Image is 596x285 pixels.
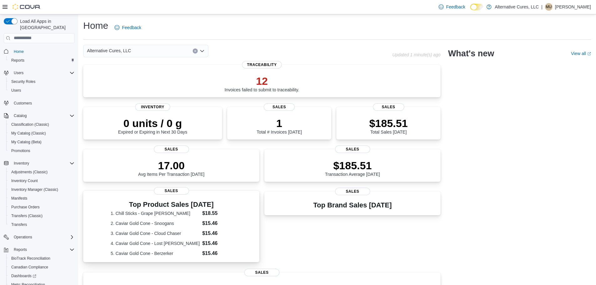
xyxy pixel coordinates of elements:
p: $185.51 [369,117,408,130]
a: Canadian Compliance [9,263,51,271]
span: Purchase Orders [9,203,74,211]
button: Inventory [11,160,32,167]
a: View allExternal link [571,51,591,56]
span: Inventory Count [9,177,74,185]
dd: $15.46 [202,230,232,237]
span: Reports [14,247,27,252]
span: BioTrack Reconciliation [11,256,50,261]
button: Classification (Classic) [6,120,77,129]
button: BioTrack Reconciliation [6,254,77,263]
span: Inventory [135,103,170,111]
dt: 1. Chill Sticks - Grape [PERSON_NAME] [111,210,200,216]
button: Purchase Orders [6,203,77,211]
dd: $15.46 [202,250,232,257]
span: Sales [154,145,189,153]
span: Home [14,49,24,54]
span: MU [546,3,552,11]
span: Reports [11,58,24,63]
span: Promotions [11,148,30,153]
span: Transfers [11,222,27,227]
span: Reports [9,57,74,64]
button: Operations [1,233,77,242]
a: Dashboards [9,272,39,280]
h1: Home [83,19,108,32]
a: Home [11,48,26,55]
span: Traceability [242,61,282,69]
span: Sales [154,187,189,195]
button: Catalog [1,111,77,120]
span: Inventory [11,160,74,167]
img: Cova [13,4,41,10]
input: Dark Mode [470,4,483,10]
a: My Catalog (Beta) [9,138,44,146]
a: My Catalog (Classic) [9,130,48,137]
button: Inventory [1,159,77,168]
span: Transfers (Classic) [11,213,43,218]
button: Manifests [6,194,77,203]
span: Home [11,48,74,55]
p: [PERSON_NAME] [555,3,591,11]
span: Users [11,69,74,77]
span: Canadian Compliance [9,263,74,271]
p: Updated 1 minute(s) ago [392,52,441,57]
span: Manifests [9,195,74,202]
span: Purchase Orders [11,205,40,210]
div: Total # Invoices [DATE] [257,117,302,135]
span: My Catalog (Beta) [9,138,74,146]
button: Canadian Compliance [6,263,77,272]
span: Security Roles [9,78,74,85]
button: Transfers (Classic) [6,211,77,220]
a: Transfers (Classic) [9,212,45,220]
span: Feedback [122,24,141,31]
button: Reports [11,246,29,253]
span: Inventory [14,161,29,166]
dd: $15.46 [202,220,232,227]
a: BioTrack Reconciliation [9,255,53,262]
span: Alternative Cures, LLC [87,47,131,54]
span: Promotions [9,147,74,155]
span: Classification (Classic) [11,122,49,127]
span: Dashboards [9,272,74,280]
a: Adjustments (Classic) [9,168,50,176]
a: Promotions [9,147,33,155]
div: Total Sales [DATE] [369,117,408,135]
span: Inventory Count [11,178,38,183]
span: Operations [14,235,32,240]
span: Load All Apps in [GEOGRAPHIC_DATA] [18,18,74,31]
button: Users [11,69,26,77]
p: | [541,3,543,11]
span: Feedback [446,4,465,10]
a: Inventory Manager (Classic) [9,186,61,193]
p: Alternative Cures, LLC [495,3,539,11]
p: 1 [257,117,302,130]
h3: Top Brand Sales [DATE] [313,201,392,209]
dt: 3. Caviar Gold Cone - Cloud Chaser [111,230,200,237]
a: Inventory Count [9,177,40,185]
dd: $15.46 [202,240,232,247]
span: My Catalog (Classic) [11,131,46,136]
div: Transaction Average [DATE] [325,159,380,177]
span: Users [9,87,74,94]
p: 17.00 [138,159,205,172]
h2: What's new [448,48,494,59]
button: Home [1,47,77,56]
span: Operations [11,233,74,241]
dt: 2. Caviar Gold Cone - Snoogans [111,220,200,226]
a: Customers [11,99,34,107]
button: Inventory Manager (Classic) [6,185,77,194]
a: Feedback [112,21,144,34]
a: Reports [9,57,27,64]
button: My Catalog (Classic) [6,129,77,138]
dt: 5. Caviar Gold Cone - Berzerker [111,250,200,257]
p: 12 [225,75,299,87]
a: Feedback [436,1,468,13]
span: Sales [335,188,370,195]
h3: Top Product Sales [DATE] [111,201,232,208]
a: Users [9,87,23,94]
span: Customers [11,99,74,107]
button: Security Roles [6,77,77,86]
button: Users [6,86,77,95]
span: Sales [264,103,295,111]
span: Users [14,70,23,75]
span: BioTrack Reconciliation [9,255,74,262]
